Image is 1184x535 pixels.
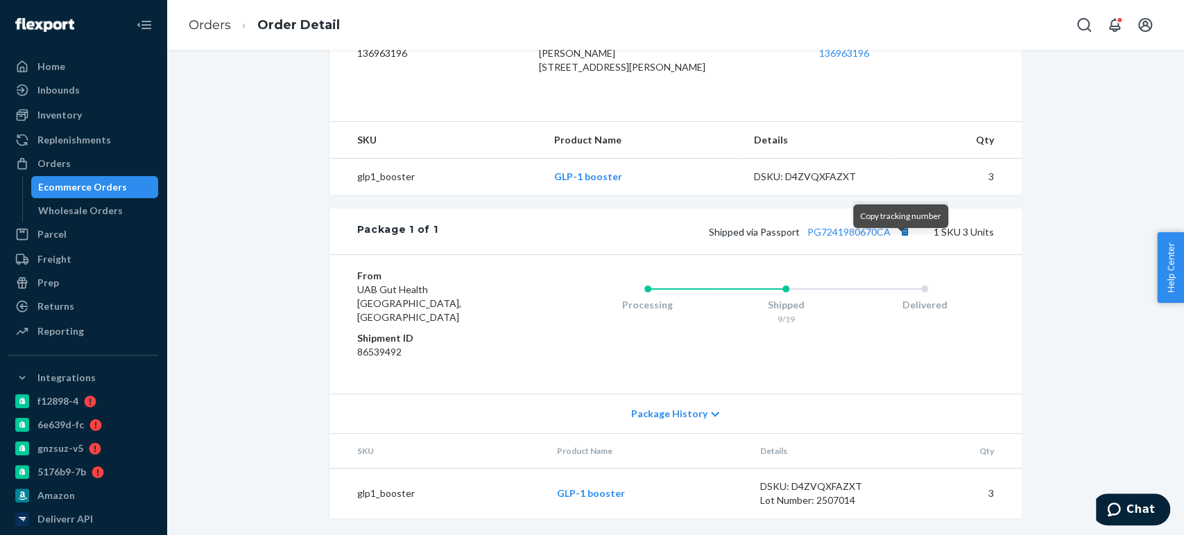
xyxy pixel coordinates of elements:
[8,152,158,175] a: Orders
[855,298,994,312] div: Delivered
[819,47,869,59] a: 136963196
[8,484,158,507] a: Amazon
[37,227,67,241] div: Parcel
[37,83,80,97] div: Inbounds
[543,122,743,159] th: Product Name
[901,434,1021,468] th: Qty
[37,108,82,122] div: Inventory
[38,204,123,218] div: Wholesale Orders
[178,5,351,46] ol: breadcrumbs
[31,176,159,198] a: Ecommerce Orders
[8,295,158,317] a: Returns
[860,211,941,221] span: Copy tracking number
[257,17,340,33] a: Order Detail
[8,437,158,459] a: gnzsuz-v5
[357,222,438,240] div: Package 1 of 1
[895,159,1022,195] td: 3
[557,487,625,499] a: GLP-1 booster
[760,480,891,493] div: DSKU: D4ZVQXFAZXT
[37,324,84,338] div: Reporting
[37,418,84,432] div: 6e639d-fc
[8,390,158,412] a: f12898-4
[8,248,158,270] a: Freight
[357,283,461,323] span: UAB Gut Health [GEOGRAPHIC_DATA], [GEOGRAPHIC_DATA]
[8,320,158,342] a: Reporting
[895,122,1022,159] th: Qty
[8,367,158,389] button: Integrations
[130,11,158,39] button: Close Navigation
[329,434,547,468] th: SKU
[37,489,75,502] div: Amazon
[37,157,71,170] div: Orders
[807,226,891,238] a: PG7241980670CA
[8,104,158,126] a: Inventory
[1096,493,1170,528] iframe: Opens a widget where you can chat to one of our agents
[37,441,83,455] div: gnzsuz-v5
[357,331,523,345] dt: Shipment ID
[8,79,158,101] a: Inbounds
[329,159,543,195] td: glp1_booster
[438,222,993,240] div: 1 SKU 3 Units
[37,252,71,266] div: Freight
[37,133,111,147] div: Replenishments
[1131,11,1159,39] button: Open account menu
[357,269,523,283] dt: From
[8,461,158,483] a: 5176b9-7b
[554,170,622,182] a: GLP-1 booster
[8,223,158,245] a: Parcel
[329,122,543,159] th: SKU
[1157,232,1184,303] button: Help Center
[8,508,158,530] a: Deliverr API
[8,272,158,294] a: Prep
[31,200,159,222] a: Wholesale Orders
[578,298,717,312] div: Processing
[709,226,914,238] span: Shipped via Passport
[8,129,158,151] a: Replenishments
[743,122,895,159] th: Details
[8,414,158,436] a: 6e639d-fc
[717,298,855,312] div: Shipped
[37,60,65,73] div: Home
[357,345,523,359] dd: 86539492
[37,465,86,479] div: 5176b9-7b
[37,371,96,385] div: Integrations
[357,46,517,60] dd: 136963196
[1070,11,1098,39] button: Open Search Box
[15,18,74,32] img: Flexport logo
[37,512,93,526] div: Deliverr API
[37,394,78,408] div: f12898-4
[749,434,902,468] th: Details
[37,276,59,290] div: Prep
[37,299,74,313] div: Returns
[901,468,1021,519] td: 3
[546,434,748,468] th: Product Name
[631,407,707,421] span: Package History
[8,55,158,78] a: Home
[38,180,127,194] div: Ecommerce Orders
[329,468,547,519] td: glp1_booster
[1101,11,1129,39] button: Open notifications
[754,170,884,184] div: DSKU: D4ZVQXFAZXT
[189,17,231,33] a: Orders
[760,493,891,507] div: Lot Number: 2507014
[717,313,855,325] div: 9/19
